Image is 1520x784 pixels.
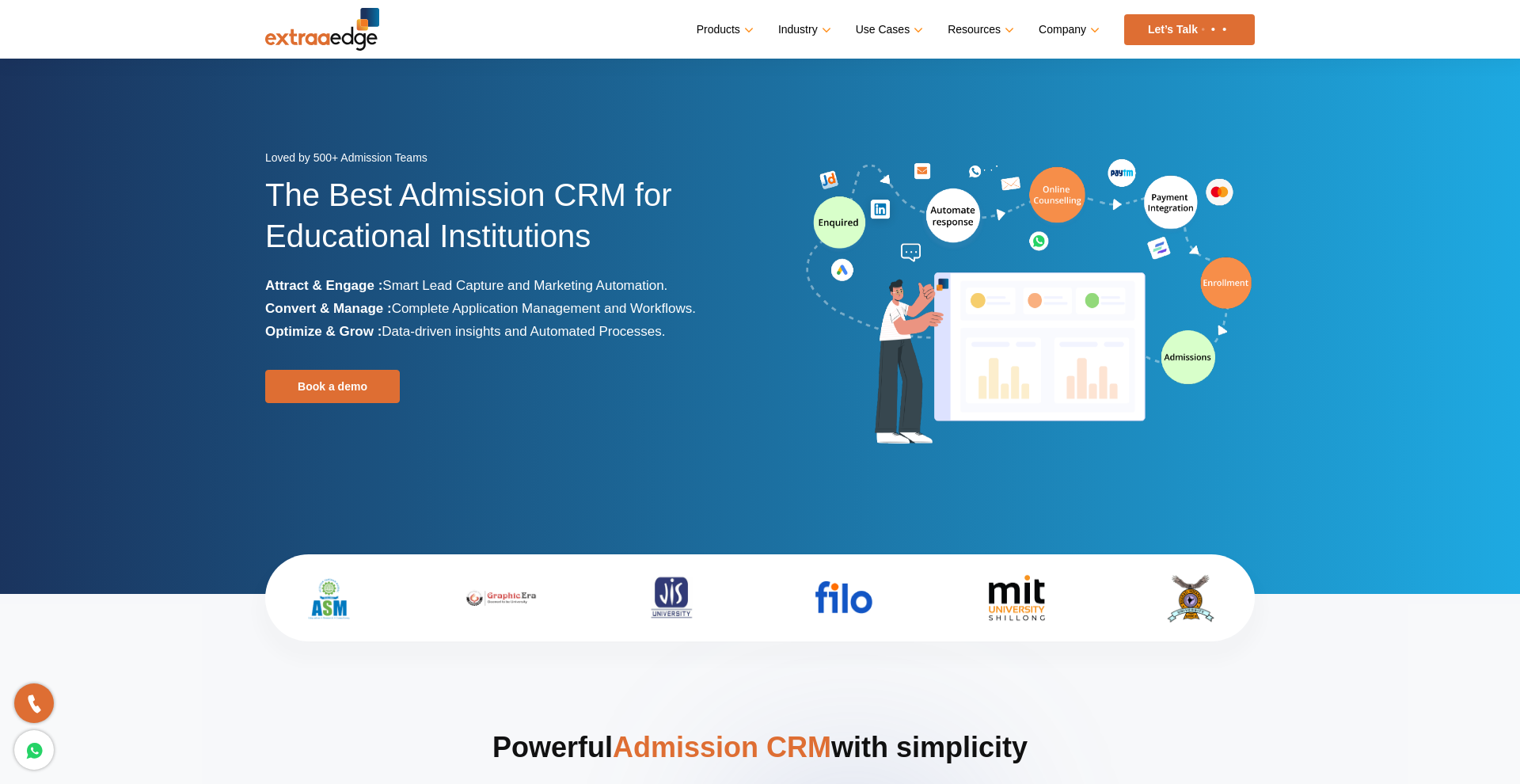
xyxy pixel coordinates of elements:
a: Resources [948,18,1011,41]
b: Optimize & Grow : [265,324,382,339]
b: Convert & Manage : [265,301,392,316]
a: Book a demo [265,370,400,403]
a: Industry [778,18,828,41]
span: Complete Application Management and Workflows. [392,301,696,316]
a: Use Cases [856,18,920,41]
a: Let’s Talk [1124,14,1255,45]
div: Loved by 500+ Admission Teams [265,147,748,174]
span: Admission CRM [613,731,831,763]
span: Data-driven insights and Automated Processes. [382,324,665,339]
span: Smart Lead Capture and Marketing Automation. [382,278,667,293]
a: Products [697,18,750,41]
a: Company [1039,18,1096,41]
h1: The Best Admission CRM for Educational Institutions [265,174,748,274]
img: admission-software-home-page-header [804,155,1255,451]
b: Attract & Engage : [265,278,382,293]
